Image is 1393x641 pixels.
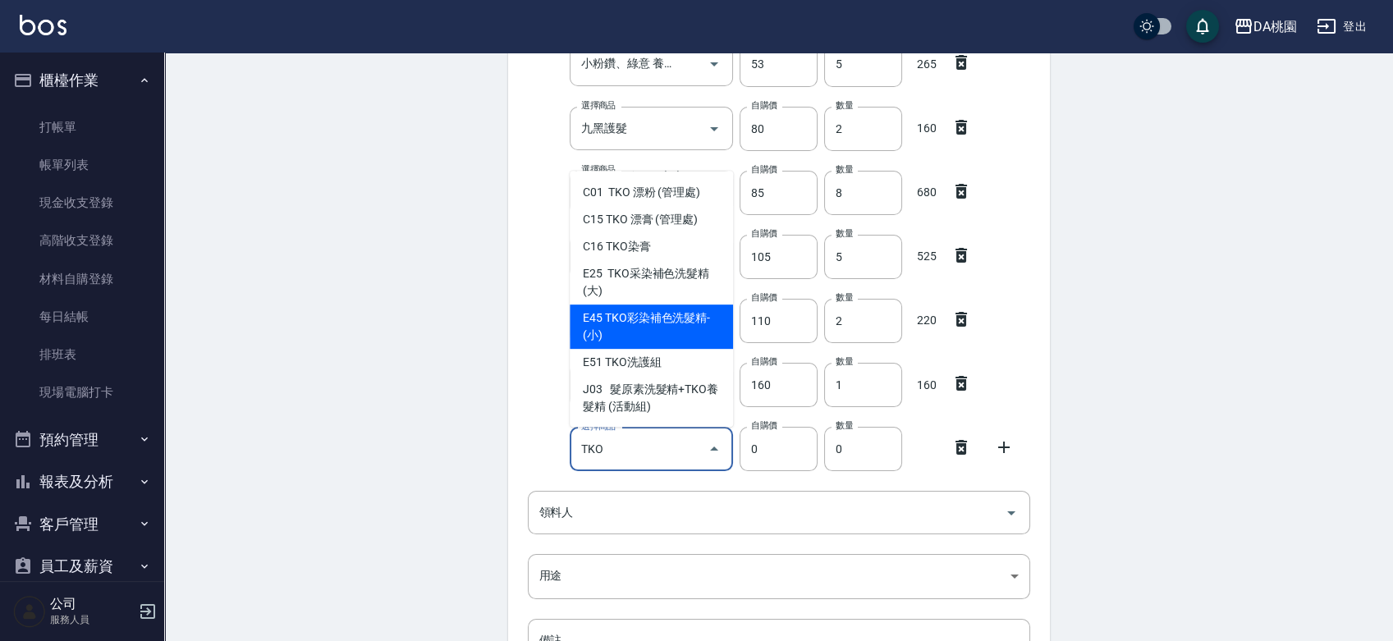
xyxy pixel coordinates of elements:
[50,596,134,612] h5: 公司
[701,116,727,142] button: Open
[13,595,46,628] img: Person
[7,108,158,146] a: 打帳單
[50,612,134,627] p: 服務人員
[7,373,158,411] a: 現場電腦打卡
[7,59,158,102] button: 櫃檯作業
[836,163,853,176] label: 數量
[7,460,158,503] button: 報表及分析
[7,184,158,222] a: 現金收支登錄
[909,184,945,201] p: 680
[570,376,733,420] li: J03 髮原素洗髮精+TKO養髮精 (活動組)
[836,355,853,368] label: 數量
[7,222,158,259] a: 高階收支登錄
[581,163,616,176] label: 選擇商品
[751,419,777,432] label: 自購價
[570,233,733,260] li: C16 TKO染膏
[1186,10,1219,43] button: save
[701,436,727,462] button: Close
[836,227,853,240] label: 數量
[570,349,733,376] li: E51 TKO洗護組
[570,304,733,349] li: E45 TKO彩染補色洗髮精-(小)
[7,146,158,184] a: 帳單列表
[570,206,733,233] li: C15 TKO 漂膏 (管理處)
[909,312,945,329] p: 220
[998,500,1024,526] button: Open
[570,260,733,304] li: E25 TKO采染補色洗髮精(大)
[836,419,853,432] label: 數量
[909,248,945,265] p: 525
[909,377,945,394] p: 160
[751,355,777,368] label: 自購價
[7,545,158,588] button: 員工及薪資
[909,56,945,73] p: 265
[581,420,616,433] label: 選擇商品
[751,227,777,240] label: 自購價
[701,51,727,77] button: Open
[7,260,158,298] a: 材料自購登錄
[836,291,853,304] label: 數量
[7,419,158,461] button: 預約管理
[751,163,777,176] label: 自購價
[751,291,777,304] label: 自購價
[1253,16,1297,37] div: DA桃園
[20,15,66,35] img: Logo
[7,336,158,373] a: 排班表
[7,298,158,336] a: 每日結帳
[570,179,733,206] li: C01 TKO 漂粉 (管理處)
[1310,11,1373,42] button: 登出
[836,99,853,112] label: 數量
[581,99,616,112] label: 選擇商品
[1227,10,1304,43] button: DA桃園
[751,99,777,112] label: 自購價
[909,120,945,137] p: 160
[7,503,158,546] button: 客戶管理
